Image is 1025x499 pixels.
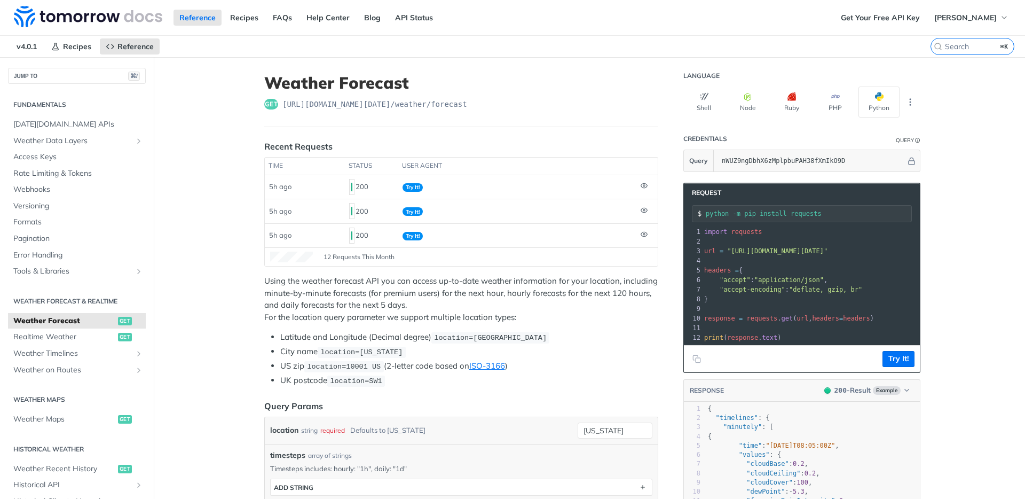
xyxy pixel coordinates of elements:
[684,275,702,285] div: 6
[704,247,716,255] span: url
[8,116,146,132] a: [DATE][DOMAIN_NAME] APIs
[789,286,862,293] span: "deflate, gzip, br"
[280,331,658,344] li: Latitude and Longitude (Decimal degree)
[708,460,808,467] span: : ,
[906,155,917,166] button: Hide
[704,315,735,322] span: response
[704,228,727,236] span: import
[8,149,146,165] a: Access Keys
[727,247,827,255] span: "[URL][DOMAIN_NAME][DATE]"
[812,315,839,322] span: headers
[739,451,770,458] span: "values"
[330,377,382,385] span: location=SW1
[135,137,143,145] button: Show subpages for Weather Data Layers
[13,233,143,244] span: Pagination
[11,38,43,54] span: v4.0.1
[118,465,132,473] span: get
[118,333,132,341] span: get
[267,10,298,26] a: FAQs
[264,73,658,92] h1: Weather Forecast
[689,156,708,166] span: Query
[350,423,425,438] div: Defaults to [US_STATE]
[265,158,345,175] th: time
[735,267,739,274] span: =
[684,487,700,496] div: 10
[13,217,143,228] span: Formats
[8,182,146,198] a: Webhooks
[915,138,920,143] i: Information
[819,385,914,396] button: 200200-ResultExample
[45,38,97,54] a: Recipes
[264,99,278,110] span: get
[704,334,782,341] span: ( . )
[349,178,394,196] div: 200
[270,464,652,473] p: Timesteps includes: hourly: "1h", daily: "1d"
[708,414,770,422] span: : {
[720,276,751,284] span: "accept"
[13,266,132,277] span: Tools & Libraries
[704,295,708,303] span: }
[118,415,132,424] span: get
[280,360,658,372] li: US zip (2-letter code based on )
[684,478,700,487] div: 9
[727,87,768,118] button: Node
[684,423,700,432] div: 3
[689,385,724,396] button: RESPONSE
[8,231,146,247] a: Pagination
[706,210,911,217] input: Request instructions
[8,411,146,427] a: Weather Mapsget
[135,267,143,276] button: Show subpages for Tools & Libraries
[307,363,381,371] span: location=10001 US
[789,488,793,495] span: -
[324,252,395,262] span: 12 Requests This Month
[8,263,146,279] a: Tools & LibrariesShow subpages for Tools & Libraries
[934,13,997,22] span: [PERSON_NAME]
[704,334,723,341] span: print
[708,470,820,477] span: : ,
[434,334,547,342] span: location=[GEOGRAPHIC_DATA]
[834,385,871,396] div: - Result
[349,202,394,220] div: 200
[797,315,808,322] span: url
[8,395,146,404] h2: Weather Maps
[320,348,403,356] span: location=[US_STATE]
[684,285,702,294] div: 7
[13,201,143,212] span: Versioning
[684,450,700,459] div: 6
[708,433,712,440] span: {
[704,286,862,293] span: :
[762,334,777,341] span: text
[739,442,762,449] span: "time"
[746,460,789,467] span: "cloudBase"
[704,276,827,284] span: : ,
[8,445,146,454] h2: Historical Weather
[8,477,146,493] a: Historical APIShow subpages for Historical API
[8,362,146,378] a: Weather on RoutesShow subpages for Weather on Routes
[684,404,700,414] div: 1
[684,227,702,237] div: 1
[998,41,1011,52] kbd: ⌘K
[834,386,847,394] span: 200
[684,414,700,423] div: 2
[882,351,914,367] button: Try It!
[13,168,143,179] span: Rate Limiting & Tokens
[684,266,702,275] div: 5
[13,332,115,342] span: Realtime Weather
[398,158,636,175] th: user agent
[8,461,146,477] a: Weather Recent Historyget
[8,313,146,329] a: Weather Forecastget
[269,182,291,191] span: 5h ago
[14,6,162,27] img: Tomorrow.io Weather API Docs
[269,231,291,239] span: 5h ago
[13,119,143,130] span: [DATE][DOMAIN_NAME] APIs
[8,329,146,345] a: Realtime Weatherget
[320,423,345,438] div: required
[704,315,874,322] span: . ( , )
[308,451,352,461] div: array of strings
[793,488,805,495] span: 5.3
[746,488,785,495] span: "dewPoint"
[815,87,856,118] button: PHP
[771,87,812,118] button: Ruby
[13,152,143,162] span: Access Keys
[13,184,143,195] span: Webhooks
